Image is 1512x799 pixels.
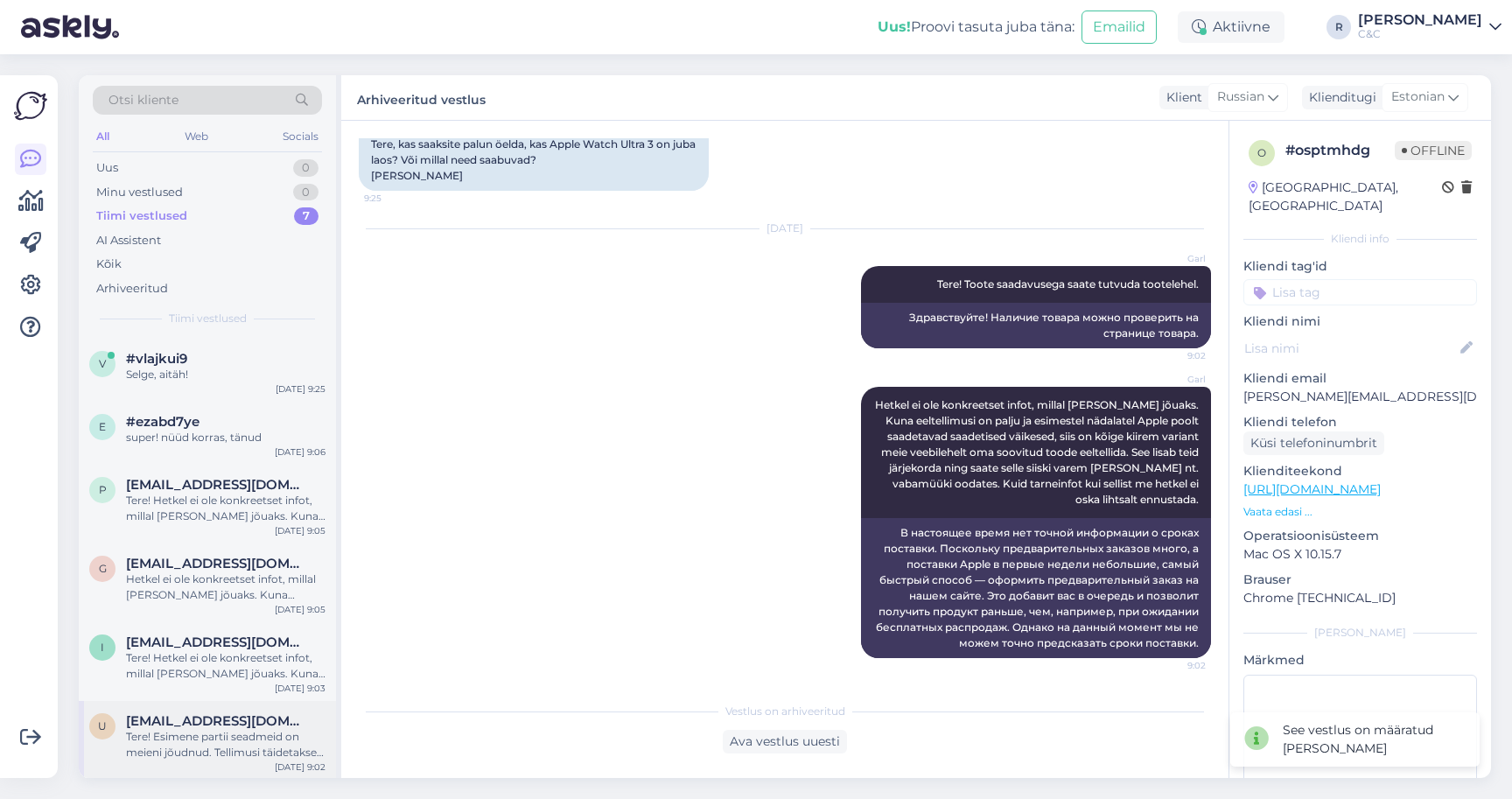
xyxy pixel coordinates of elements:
div: Küsi telefoninumbrit [1243,431,1384,455]
span: Garl [1140,252,1206,265]
span: #ezabd7ye [126,414,199,430]
div: Здравствуйте! Наличие товара можно проверить на странице товара. [861,303,1211,348]
div: [PERSON_NAME] [1243,625,1477,641]
p: Kliendi tag'id [1243,257,1477,276]
span: Estonian [1391,88,1445,107]
div: Tiimi vestlused [96,207,187,225]
div: Tere! Esimene partii seadmeid on meieni jõudnud. Tellimusi täidetakse virtuaaljärjekorra alusel. ... [126,729,325,760]
span: 9:25 [364,192,430,205]
div: [DATE] 9:25 [276,382,325,396]
span: Hetkel ei ole konkreetset infot, millal [PERSON_NAME] jõuaks. Kuna eeltellimusi on palju ja esime... [875,398,1201,506]
span: Russian [1217,88,1264,107]
div: Kliendi info [1243,231,1477,247]
div: 7 [294,207,318,225]
div: [DATE] [359,221,1211,236]
span: 9:02 [1140,659,1206,672]
div: Web [181,125,212,148]
span: e [99,420,106,433]
div: See vestlus on määratud [PERSON_NAME] [1283,721,1466,758]
div: Klienditugi [1302,88,1376,107]
span: 9:02 [1140,349,1206,362]
div: Tere! Hetkel ei ole konkreetset infot, millal [PERSON_NAME] jõuaks. Kuna eeltellimusi on palju ja... [126,493,325,524]
div: В настоящее время нет точной информации о сроках поставки. Поскольку предварительных заказов мног... [861,518,1211,658]
p: Chrome [TECHNICAL_ID] [1243,589,1477,607]
span: G [99,562,107,575]
p: Operatsioonisüsteem [1243,527,1477,545]
div: Tere, kas saaksite palun öelda, kas Apple Watch Ultra 3 on juba laos? Või millal need saabuvad? [... [359,130,709,191]
span: priit.rauniste@gmail.com [126,477,308,493]
p: Märkmed [1243,651,1477,669]
span: #vlajkui9 [126,351,187,367]
span: Garl [1140,373,1206,386]
div: R [1326,15,1351,39]
input: Lisa nimi [1244,339,1457,358]
div: [DATE] 9:05 [275,603,325,616]
a: [PERSON_NAME]C&C [1358,13,1501,41]
div: super! nüüd korras, tänud [126,430,325,445]
img: Askly Logo [14,89,47,123]
span: Tiimi vestlused [169,311,247,326]
p: Kliendi nimi [1243,312,1477,331]
div: C&C [1358,27,1482,41]
div: [DATE] 9:06 [275,445,325,459]
p: Mac OS X 10.15.7 [1243,545,1477,564]
span: Tere! Toote saadavusega saate tutvuda tootelehel. [937,277,1199,291]
p: Vaata edasi ... [1243,504,1477,520]
span: p [99,483,107,496]
p: Brauser [1243,571,1477,589]
div: [GEOGRAPHIC_DATA], [GEOGRAPHIC_DATA] [1249,179,1442,215]
div: Ava vestlus uuesti [723,730,847,753]
div: Proovi tasuta juba täna: [878,17,1074,38]
p: Kliendi telefon [1243,413,1477,431]
p: Kliendi email [1243,369,1477,388]
p: Klienditeekond [1243,462,1477,480]
div: 0 [293,184,318,201]
label: Arhiveeritud vestlus [357,86,486,109]
div: Selge, aitäh! [126,367,325,382]
div: Tere! Hetkel ei ole konkreetset infot, millal [PERSON_NAME] jõuaks. Kuna eeltellimusi on palju ja... [126,650,325,682]
div: # osptmhdg [1285,140,1395,161]
span: v [99,357,106,370]
span: Offline [1395,141,1472,160]
input: Lisa tag [1243,279,1477,305]
div: AI Assistent [96,232,161,249]
span: u [98,719,107,732]
span: I [101,641,104,654]
div: Kõik [96,256,122,273]
span: Otsi kliente [108,91,178,109]
div: Aktiivne [1178,11,1284,43]
a: [URL][DOMAIN_NAME] [1243,481,1381,497]
button: Emailid [1081,11,1157,44]
div: Arhiveeritud [96,280,168,298]
div: Hetkel ei ole konkreetset infot, millal [PERSON_NAME] jõuaks. Kuna eeltellimusi on palju ja esime... [126,571,325,603]
div: Uus [96,159,118,177]
div: Socials [279,125,322,148]
span: ugariomer796@gmail.com [126,713,308,729]
p: [PERSON_NAME][EMAIL_ADDRESS][DOMAIN_NAME] [1243,388,1477,406]
span: Vestlus on arhiveeritud [725,704,845,719]
div: Minu vestlused [96,184,183,201]
div: 0 [293,159,318,177]
span: o [1257,146,1266,159]
div: [PERSON_NAME] [1358,13,1482,27]
span: Germo.varik5@gmail.com [126,556,308,571]
b: Uus! [878,18,911,35]
div: Klient [1159,88,1202,107]
div: [DATE] 9:03 [275,682,325,695]
div: All [93,125,113,148]
div: [DATE] 9:02 [275,760,325,774]
span: Ihavearm0@gmail.com [126,634,308,650]
div: [DATE] 9:05 [275,524,325,537]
